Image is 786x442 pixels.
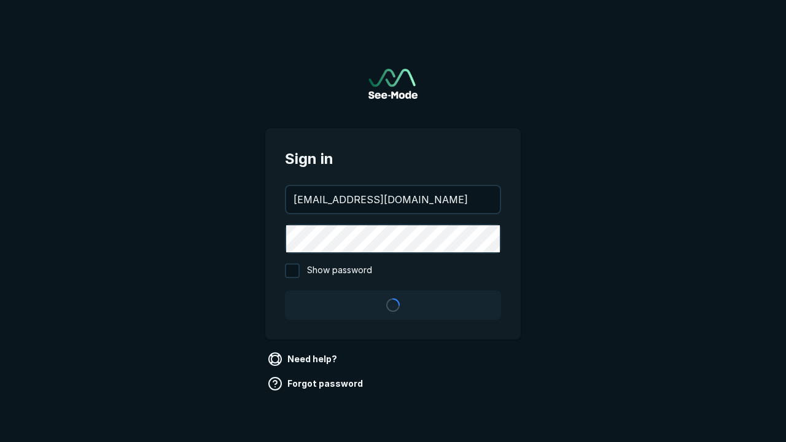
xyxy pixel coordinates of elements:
span: Sign in [285,148,501,170]
span: Show password [307,263,372,278]
a: Forgot password [265,374,368,394]
a: Go to sign in [368,69,418,99]
img: See-Mode Logo [368,69,418,99]
input: your@email.com [286,186,500,213]
a: Need help? [265,349,342,369]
